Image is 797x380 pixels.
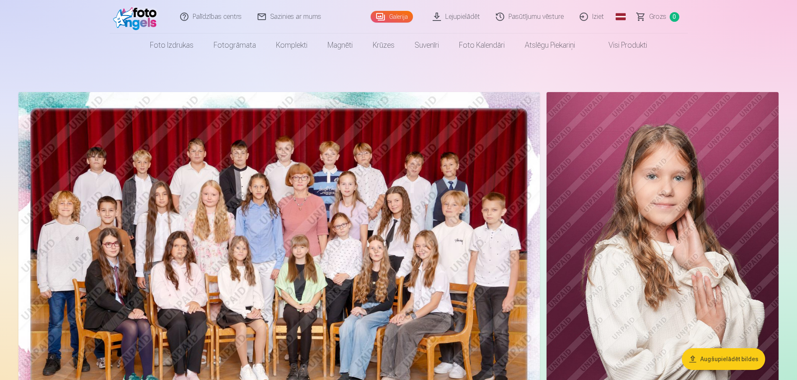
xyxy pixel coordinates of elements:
[649,12,666,22] span: Grozs
[317,33,363,57] a: Magnēti
[266,33,317,57] a: Komplekti
[371,11,413,23] a: Galerija
[204,33,266,57] a: Fotogrāmata
[682,348,765,370] button: Augšupielādēt bildes
[515,33,585,57] a: Atslēgu piekariņi
[363,33,405,57] a: Krūzes
[405,33,449,57] a: Suvenīri
[449,33,515,57] a: Foto kalendāri
[113,3,161,30] img: /fa1
[140,33,204,57] a: Foto izdrukas
[670,12,679,22] span: 0
[585,33,657,57] a: Visi produkti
